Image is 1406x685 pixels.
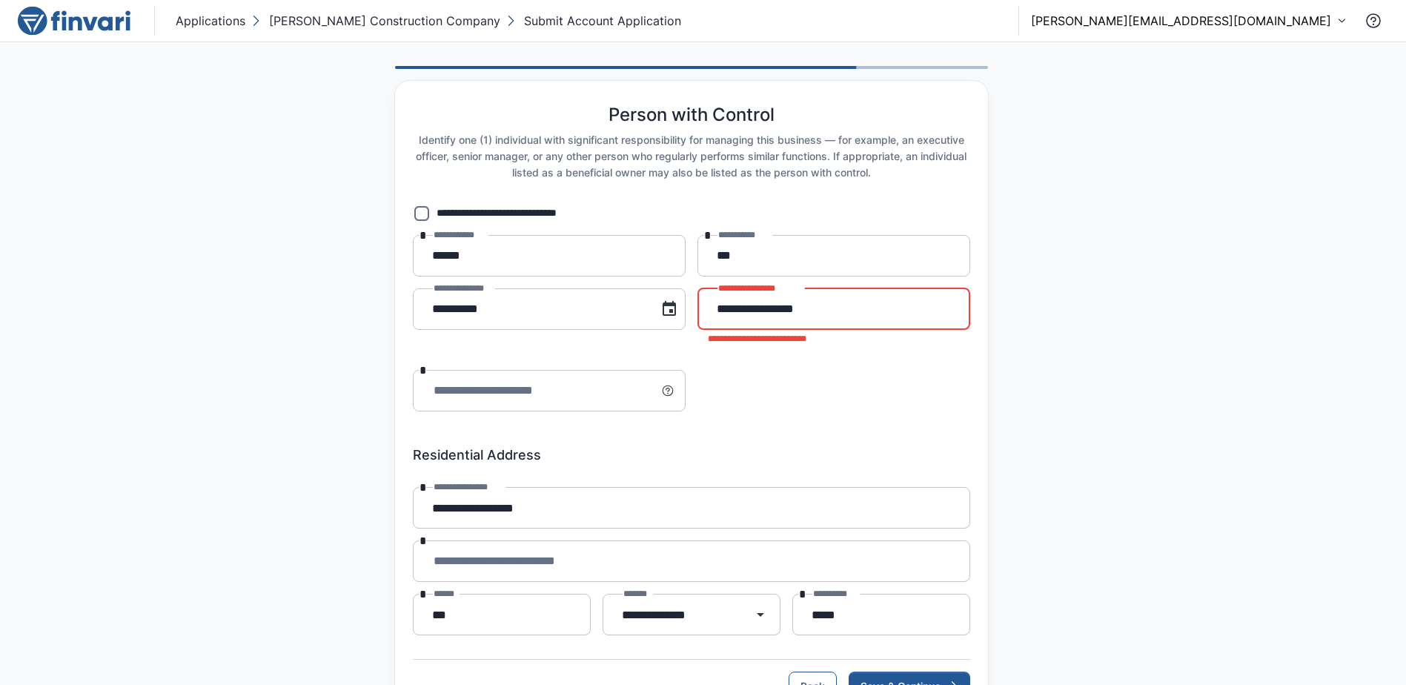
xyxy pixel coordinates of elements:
[413,132,970,181] h6: Identify one (1) individual with significant responsibility for managing this business — for exam...
[524,12,681,30] p: Submit Account Application
[413,447,970,463] h6: Residential Address
[18,6,130,36] img: logo
[746,600,775,629] button: Open
[173,9,248,33] button: Applications
[269,12,500,30] p: [PERSON_NAME] Construction Company
[1359,6,1388,36] button: Contact Support
[1031,12,1331,30] p: [PERSON_NAME][EMAIL_ADDRESS][DOMAIN_NAME]
[503,9,684,33] button: Submit Account Application
[654,294,684,324] button: Choose date, selected date is Nov 8, 1974
[609,105,775,126] h5: Person with Control
[1031,12,1347,30] button: [PERSON_NAME][EMAIL_ADDRESS][DOMAIN_NAME]
[176,12,245,30] p: Applications
[248,9,503,33] button: [PERSON_NAME] Construction Company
